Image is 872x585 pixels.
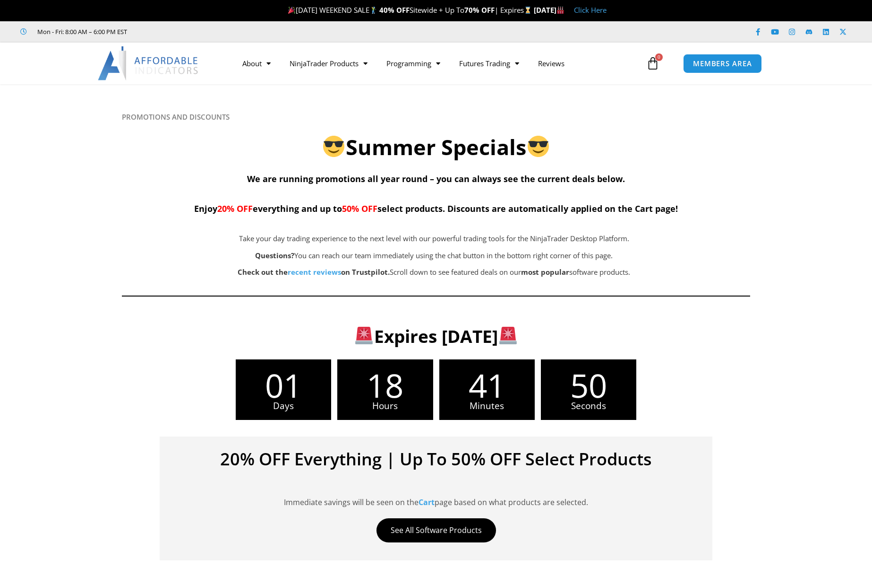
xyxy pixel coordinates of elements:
[534,5,564,15] strong: [DATE]
[286,5,534,15] span: [DATE] WEEKEND SALE Sitewide + Up To | Expires
[693,60,752,67] span: MEMBERS AREA
[541,402,636,410] span: Seconds
[632,50,674,77] a: 0
[98,46,199,80] img: LogoAI | Affordable Indicators – NinjaTrader
[528,136,549,157] img: 😎
[529,52,574,74] a: Reviews
[122,113,750,122] h6: PROMOTIONS AND DISCOUNTS
[288,267,341,277] a: recent reviews
[323,136,344,157] img: 😎
[379,5,410,15] strong: 40% OFF
[499,327,517,344] img: 🚨
[239,234,629,243] span: Take your day trading experience to the next level with our powerful trading tools for the NinjaT...
[233,52,280,74] a: About
[524,7,531,14] img: ⌛
[376,518,496,542] a: See All Software Products
[655,53,663,61] span: 0
[370,7,377,14] img: 🏌️‍♂️
[288,7,295,14] img: 🎉
[174,451,698,468] h4: 20% OFF Everything | Up To 50% OFF Select Products
[255,251,294,260] strong: Questions?
[419,497,435,507] a: Cart
[337,369,433,402] span: 18
[174,496,698,509] p: Immediate savings will be seen on the page based on what products are selected.
[169,249,699,262] p: You can reach our team immediately using the chat button in the bottom right corner of this page.
[574,5,607,15] a: Click Here
[122,133,750,161] h2: Summer Specials
[140,27,282,36] iframe: Customer reviews powered by Trustpilot
[247,173,625,184] span: We are running promotions all year round – you can always see the current deals below.
[439,402,535,410] span: Minutes
[280,52,377,74] a: NinjaTrader Products
[169,266,699,279] p: Scroll down to see featured deals on our software products.
[450,52,529,74] a: Futures Trading
[439,369,535,402] span: 41
[337,402,433,410] span: Hours
[137,325,735,348] h3: Expires [DATE]
[342,203,377,214] span: 50% OFF
[238,267,390,277] strong: Check out the on Trustpilot.
[541,369,636,402] span: 50
[233,52,644,74] nav: Menu
[521,267,569,277] b: most popular
[464,5,495,15] strong: 70% OFF
[557,7,564,14] img: 🏭
[236,369,331,402] span: 01
[217,203,253,214] span: 20% OFF
[236,402,331,410] span: Days
[194,203,678,214] span: Enjoy everything and up to select products. Discounts are automatically applied on the Cart page!
[355,327,373,344] img: 🚨
[35,26,127,37] span: Mon - Fri: 8:00 AM – 6:00 PM EST
[683,54,762,73] a: MEMBERS AREA
[377,52,450,74] a: Programming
